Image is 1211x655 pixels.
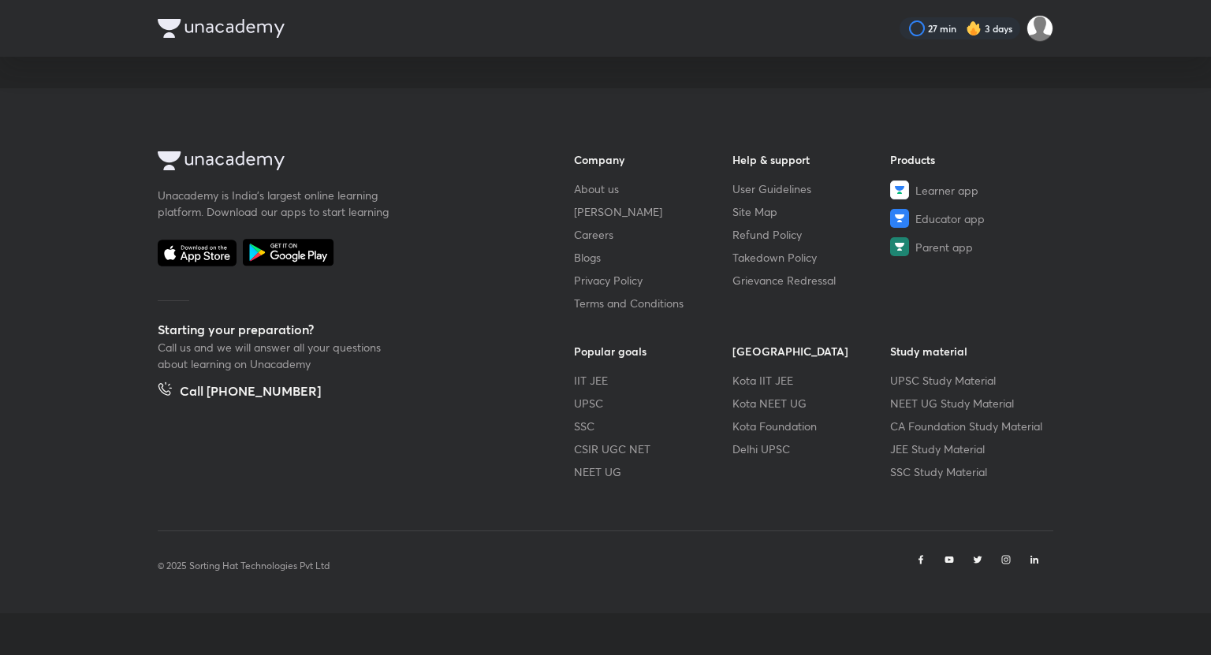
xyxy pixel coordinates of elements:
a: CSIR UGC NET [574,441,732,457]
h5: Call [PHONE_NUMBER] [180,381,321,404]
a: Site Map [732,203,891,220]
h6: Help & support [732,151,891,168]
a: Parent app [890,237,1049,256]
img: Learner app [890,180,909,199]
a: Refund Policy [732,226,891,243]
a: Learner app [890,180,1049,199]
h6: [GEOGRAPHIC_DATA] [732,343,891,359]
h6: Company [574,151,732,168]
a: SSC [574,418,732,434]
a: JEE Study Material [890,441,1049,457]
h6: Study material [890,343,1049,359]
a: Blogs [574,249,732,266]
img: Educator app [890,209,909,228]
a: CA Foundation Study Material [890,418,1049,434]
a: SSC Study Material [890,463,1049,480]
a: Privacy Policy [574,272,732,288]
a: Takedown Policy [732,249,891,266]
a: NEET UG [574,463,732,480]
img: Nitin [1027,15,1053,42]
img: streak [966,20,982,36]
p: Unacademy is India’s largest online learning platform. Download our apps to start learning [158,187,394,220]
a: Careers [574,226,732,243]
h5: Starting your preparation? [158,320,524,339]
a: NEET UG Study Material [890,395,1049,411]
a: About us [574,180,732,197]
p: Call us and we will answer all your questions about learning on Unacademy [158,339,394,372]
a: IIT JEE [574,372,732,389]
a: UPSC [574,395,732,411]
a: User Guidelines [732,180,891,197]
a: Kota NEET UG [732,395,891,411]
a: Delhi UPSC [732,441,891,457]
span: Parent app [915,239,973,255]
a: Company Logo [158,151,524,174]
a: [PERSON_NAME] [574,203,732,220]
img: Company Logo [158,19,285,38]
h6: Popular goals [574,343,732,359]
span: Educator app [915,210,985,227]
a: Kota Foundation [732,418,891,434]
a: Educator app [890,209,1049,228]
a: Grievance Redressal [732,272,891,288]
h6: Products [890,151,1049,168]
span: Learner app [915,182,978,199]
img: Company Logo [158,151,285,170]
p: © 2025 Sorting Hat Technologies Pvt Ltd [158,559,330,573]
a: Kota IIT JEE [732,372,891,389]
a: Call [PHONE_NUMBER] [158,381,321,404]
span: Careers [574,226,613,243]
a: UPSC Study Material [890,372,1049,389]
img: Parent app [890,237,909,256]
a: Terms and Conditions [574,295,732,311]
